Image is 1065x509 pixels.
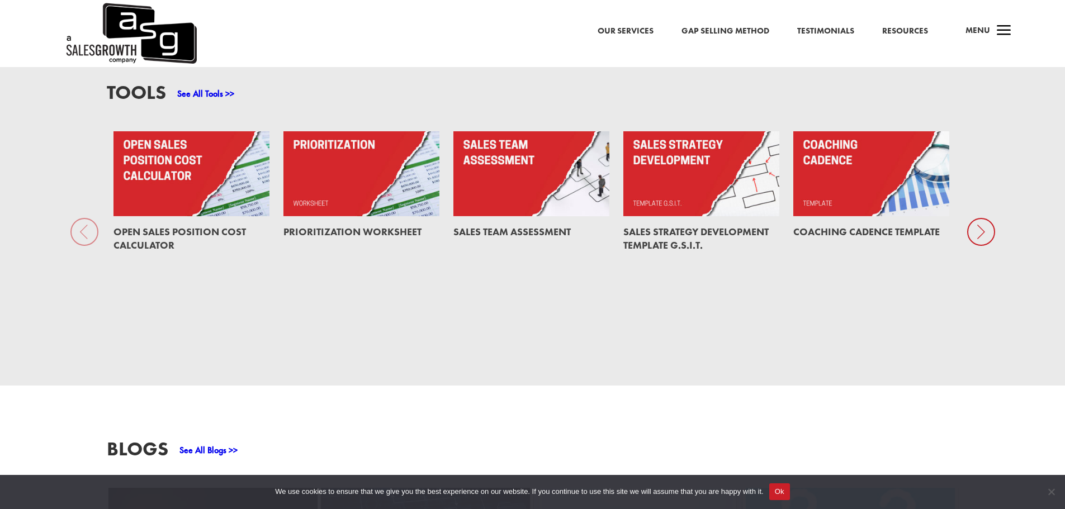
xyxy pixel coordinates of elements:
span: Menu [965,25,990,36]
a: Open Sales Position Cost Calculator [113,225,246,251]
a: Sales Strategy Development Template G.S.I.T. [623,225,769,251]
a: Gap Selling Method [681,24,769,39]
a: Prioritization Worksheet [283,225,422,238]
a: See All Tools >> [177,88,234,99]
a: Our Services [598,24,654,39]
h3: Blogs [107,439,168,464]
a: Testimonials [797,24,854,39]
a: Sales Team Assessment [453,225,571,238]
span: We use cookies to ensure that we give you the best experience on our website. If you continue to ... [275,486,763,497]
a: See All Blogs >> [179,444,238,456]
button: Ok [769,483,790,500]
a: Resources [882,24,928,39]
span: a [993,20,1015,42]
h3: Tools [107,83,166,108]
span: No [1045,486,1057,497]
a: Coaching Cadence Template [793,225,940,238]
